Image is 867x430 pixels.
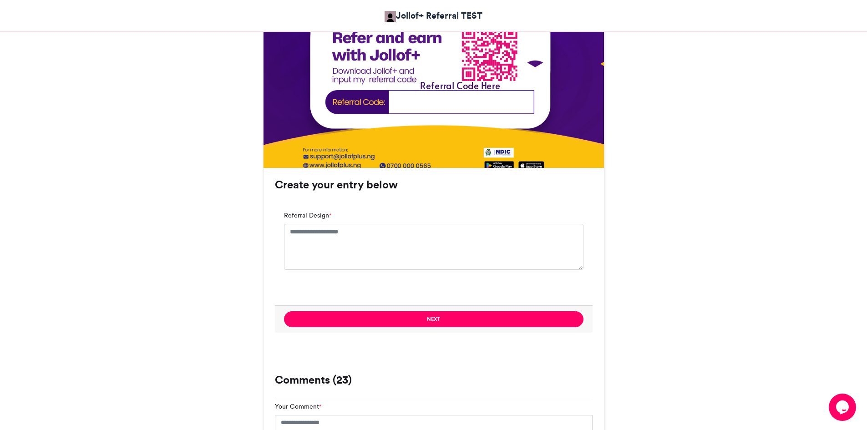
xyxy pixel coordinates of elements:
[385,11,396,22] img: Jollof+ Referral TEST
[275,179,593,190] h3: Create your entry below
[275,402,321,411] label: Your Comment
[389,79,531,92] div: Referral Code Here
[829,394,858,421] iframe: chat widget
[385,9,482,22] a: Jollof+ Referral TEST
[284,311,583,327] button: Next
[284,211,331,220] label: Referral Design
[275,374,593,385] h3: Comments (23)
